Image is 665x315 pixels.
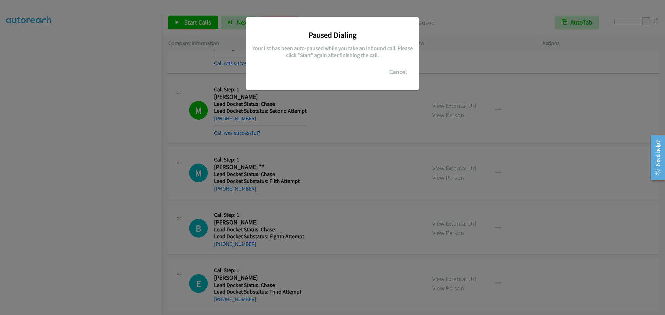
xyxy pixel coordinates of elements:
[251,45,414,58] h5: Your list has been auto-paused while you take an inbound call. Please click "Start" again after f...
[251,30,414,40] h3: Paused Dialing
[383,65,414,79] button: Cancel
[645,130,665,185] iframe: Resource Center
